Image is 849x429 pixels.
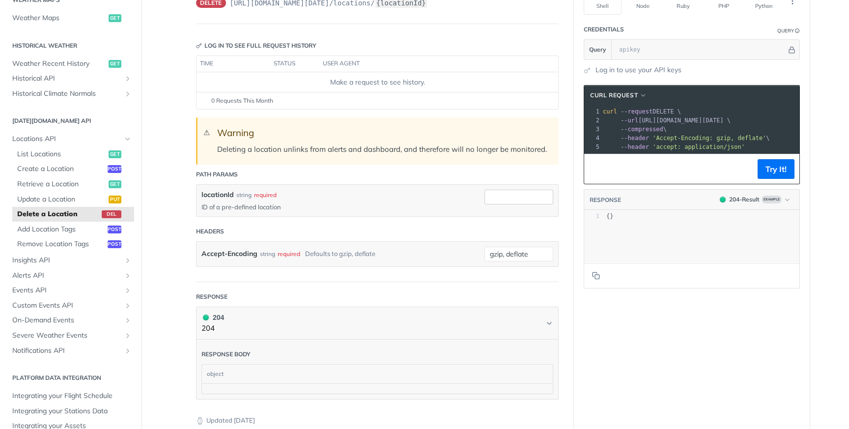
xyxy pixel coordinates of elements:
th: status [270,56,319,72]
span: DELETE \ [603,108,681,115]
p: 204 [201,323,224,334]
span: cURL Request [590,91,638,100]
span: Update a Location [17,195,106,204]
span: Weather Recent History [12,59,106,69]
a: Insights APIShow subpages for Insights API [7,253,134,268]
span: post [108,165,121,173]
button: Show subpages for Insights API [124,257,132,264]
button: RESPONSE [589,195,622,205]
svg: Key [196,43,202,49]
span: Historical Climate Normals [12,89,121,99]
span: --compressed [621,126,663,133]
div: object [202,365,550,383]
i: Information [795,29,800,33]
button: Hide [787,45,797,55]
span: List Locations [17,149,106,159]
div: 204 [201,312,224,323]
span: post [108,240,121,248]
span: 204 [203,315,209,320]
span: On-Demand Events [12,315,121,325]
span: --url [621,117,638,124]
span: get [109,60,121,68]
a: Historical APIShow subpages for Historical API [7,71,134,86]
span: post [108,226,121,233]
span: [URL][DOMAIN_NAME][DATE] \ [603,117,731,124]
span: --header [621,135,649,142]
span: Severe Weather Events [12,331,121,341]
span: {} [606,213,614,220]
div: Headers [196,227,224,236]
span: Alerts API [12,271,121,281]
div: Make a request to see history. [200,77,554,87]
div: 5 [584,143,601,151]
label: Accept-Encoding [201,247,257,261]
div: required [254,191,277,200]
div: 3 [584,125,601,134]
button: Show subpages for Notifications API [124,347,132,355]
button: Show subpages for Historical API [124,75,132,83]
span: Example [762,196,782,203]
span: 0 Requests This Month [211,96,273,105]
button: 204204-ResultExample [715,195,794,204]
label: locationId [201,190,234,200]
div: Defaults to gzip, deflate [305,247,375,261]
div: 4 [584,134,601,143]
div: Response [196,292,227,301]
div: 2 [584,116,601,125]
span: Historical API [12,74,121,84]
span: Create a Location [17,164,105,174]
span: get [109,150,121,158]
a: On-Demand EventsShow subpages for On-Demand Events [7,313,134,328]
a: Update a Locationput [12,192,134,207]
span: Events API [12,286,121,295]
div: Warning [217,127,549,139]
button: 204 204204 [201,312,553,334]
button: Try It! [758,159,794,179]
p: ID of a pre-defined location [201,202,470,211]
a: Add Location Tagspost [12,222,134,237]
span: 204 [720,197,726,202]
div: 1 [584,212,599,221]
svg: Chevron [545,319,553,327]
button: Show subpages for Historical Climate Normals [124,90,132,98]
div: 1 [584,107,601,116]
span: \ [603,126,667,133]
th: time [197,56,270,72]
a: Events APIShow subpages for Events API [7,283,134,298]
span: Integrating your Stations Data [12,406,132,416]
button: Copy to clipboard [589,268,603,283]
span: ⚠ [203,127,210,139]
div: Credentials [584,25,624,34]
button: Show subpages for Custom Events API [124,302,132,310]
h2: Historical Weather [7,41,134,50]
div: required [278,247,300,261]
span: del [102,210,121,218]
button: Query [584,40,612,59]
div: Path Params [196,170,238,179]
button: Show subpages for Severe Weather Events [124,332,132,340]
span: Weather Maps [12,13,106,23]
span: get [109,14,121,22]
h2: [DATE][DOMAIN_NAME] API [7,116,134,125]
a: Alerts APIShow subpages for Alerts API [7,268,134,283]
span: Notifications API [12,346,121,356]
a: List Locationsget [12,147,134,162]
button: Show subpages for On-Demand Events [124,316,132,324]
a: Locations APIHide subpages for Locations API [7,132,134,146]
span: Retrieve a Location [17,179,106,189]
span: curl [603,108,617,115]
button: cURL Request [587,90,651,100]
a: Severe Weather EventsShow subpages for Severe Weather Events [7,328,134,343]
button: Show subpages for Alerts API [124,272,132,280]
span: get [109,180,121,188]
a: Create a Locationpost [12,162,134,176]
span: Locations API [12,134,121,144]
a: Weather Recent Historyget [7,57,134,71]
div: Log in to see full request history [196,41,316,50]
a: Log in to use your API keys [595,65,681,75]
span: Add Location Tags [17,225,105,234]
span: Delete a Location [17,209,99,219]
span: 'Accept-Encoding: gzip, deflate' [652,135,766,142]
button: Copy to clipboard [589,162,603,176]
div: 204 204204 [196,340,559,400]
